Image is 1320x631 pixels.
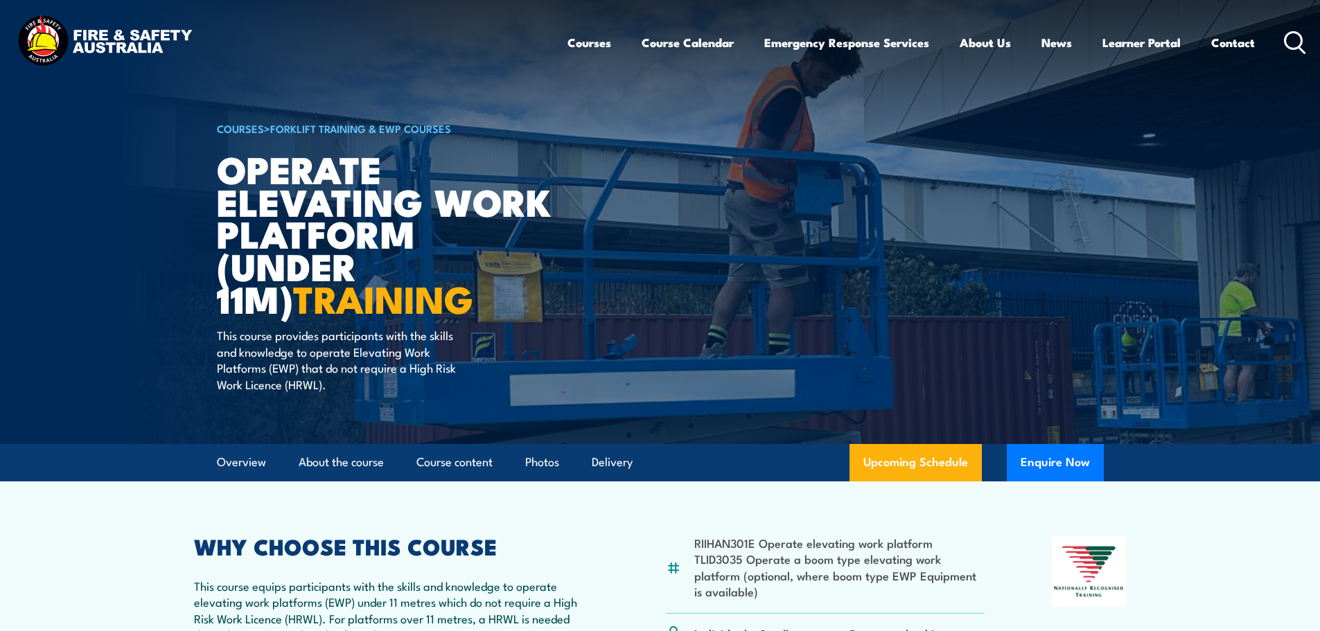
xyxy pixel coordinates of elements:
[217,152,559,314] h1: Operate Elevating Work Platform (under 11m)
[1211,24,1255,61] a: Contact
[293,269,473,326] strong: TRAINING
[960,24,1011,61] a: About Us
[299,444,384,481] a: About the course
[694,551,985,599] li: TLID3035 Operate a boom type elevating work platform (optional, where boom type EWP Equipment is ...
[217,327,470,392] p: This course provides participants with the skills and knowledge to operate Elevating Work Platfor...
[525,444,559,481] a: Photos
[1102,24,1181,61] a: Learner Portal
[416,444,493,481] a: Course content
[1052,536,1127,607] img: Nationally Recognised Training logo.
[1041,24,1072,61] a: News
[270,121,451,136] a: Forklift Training & EWP Courses
[567,24,611,61] a: Courses
[1007,444,1104,481] button: Enquire Now
[694,535,985,551] li: RIIHAN301E Operate elevating work platform
[642,24,734,61] a: Course Calendar
[217,444,266,481] a: Overview
[217,120,559,136] h6: >
[850,444,982,481] a: Upcoming Schedule
[764,24,929,61] a: Emergency Response Services
[217,121,264,136] a: COURSES
[194,536,599,556] h2: WHY CHOOSE THIS COURSE
[592,444,633,481] a: Delivery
